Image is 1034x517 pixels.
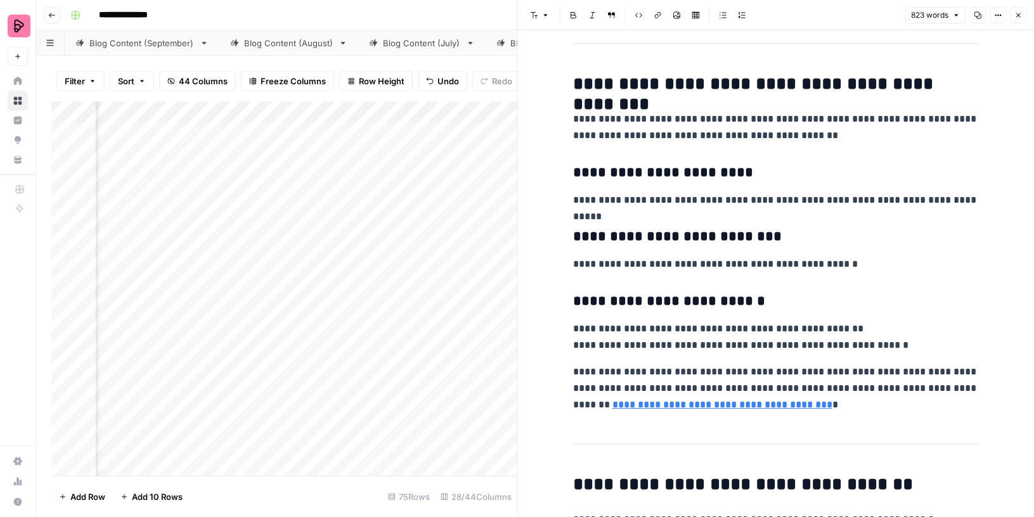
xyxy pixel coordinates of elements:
[110,71,154,91] button: Sort
[132,490,183,503] span: Add 10 Rows
[437,75,459,87] span: Undo
[8,492,28,512] button: Help + Support
[418,71,467,91] button: Undo
[51,487,113,507] button: Add Row
[113,487,190,507] button: Add 10 Rows
[510,37,589,49] div: Blog Content (April)
[911,10,948,21] span: 823 words
[383,487,436,507] div: 75 Rows
[8,71,28,91] a: Home
[905,7,966,23] button: 823 words
[358,30,486,56] a: Blog Content (July)
[65,30,219,56] a: Blog Content (September)
[261,75,326,87] span: Freeze Columns
[241,71,334,91] button: Freeze Columns
[89,37,195,49] div: Blog Content (September)
[436,487,517,507] div: 28/44 Columns
[8,15,30,37] img: Preply Logo
[492,75,512,87] span: Redo
[8,451,28,471] a: Settings
[65,75,85,87] span: Filter
[339,71,413,91] button: Row Height
[8,10,28,42] button: Workspace: Preply
[8,91,28,111] a: Browse
[383,37,461,49] div: Blog Content (July)
[486,30,614,56] a: Blog Content (April)
[8,110,28,131] a: Insights
[359,75,404,87] span: Row Height
[8,150,28,170] a: Your Data
[56,71,105,91] button: Filter
[219,30,358,56] a: Blog Content (August)
[179,75,228,87] span: 44 Columns
[70,490,105,503] span: Add Row
[118,75,134,87] span: Sort
[159,71,236,91] button: 44 Columns
[8,471,28,492] a: Usage
[472,71,520,91] button: Redo
[244,37,333,49] div: Blog Content (August)
[8,130,28,150] a: Opportunities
